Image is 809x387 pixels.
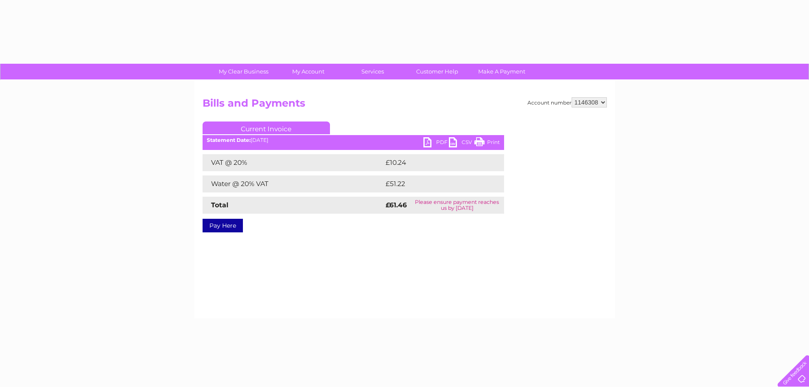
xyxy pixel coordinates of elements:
td: VAT @ 20% [203,154,383,171]
a: My Clear Business [209,64,279,79]
a: Print [474,137,500,150]
h2: Bills and Payments [203,97,607,113]
a: Customer Help [402,64,472,79]
a: Services [338,64,408,79]
strong: Total [211,201,228,209]
td: £10.24 [383,154,486,171]
a: My Account [273,64,343,79]
td: Water @ 20% VAT [203,175,383,192]
strong: £61.46 [386,201,407,209]
a: PDF [423,137,449,150]
div: [DATE] [203,137,504,143]
a: Current Invoice [203,121,330,134]
div: Account number [527,97,607,107]
a: Make A Payment [467,64,537,79]
td: £51.22 [383,175,486,192]
td: Please ensure payment reaches us by [DATE] [410,197,504,214]
b: Statement Date: [207,137,251,143]
a: Pay Here [203,219,243,232]
a: CSV [449,137,474,150]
